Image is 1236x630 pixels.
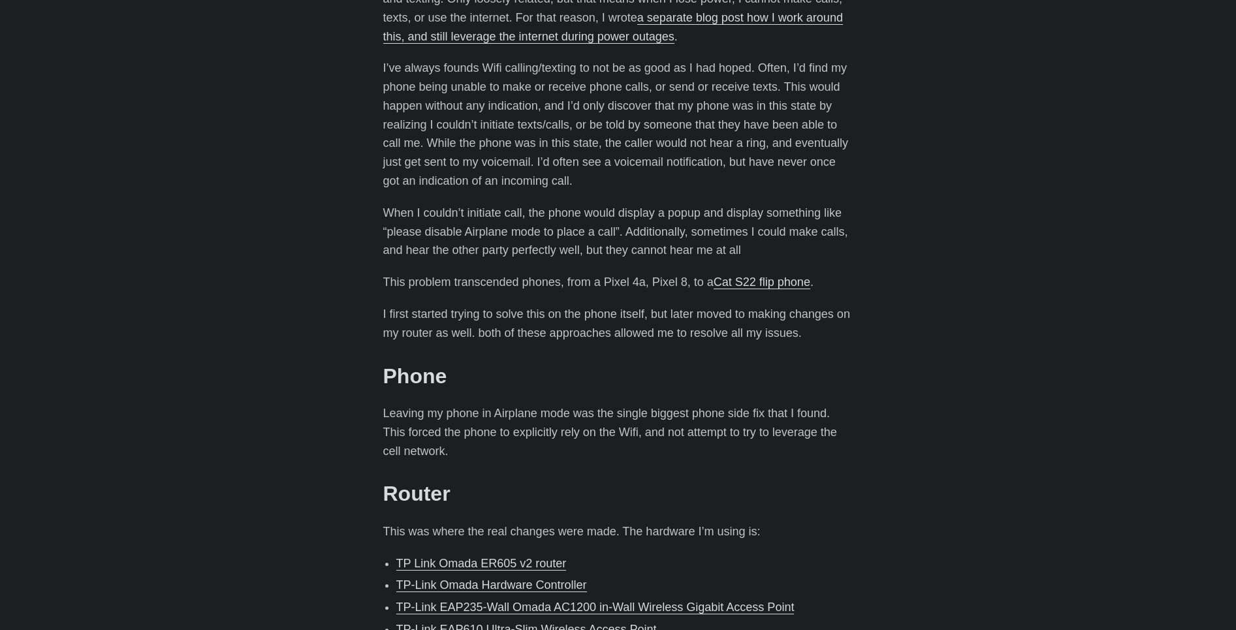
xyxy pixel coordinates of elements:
[396,557,567,570] a: TP Link Omada ER605 v2 router
[383,204,853,260] p: When I couldn’t initiate call, the phone would display a popup and display something like “please...
[383,404,853,460] p: Leaving my phone in Airplane mode was the single biggest phone side fix that I found. This forced...
[383,481,853,506] h2: Router
[383,11,843,43] a: a separate blog post how I work around this, and still leverage the internet during power outages
[396,578,587,591] a: TP-Link Omada Hardware Controller
[714,276,810,289] a: Cat S22 flip phone
[383,522,853,541] p: This was where the real changes were made. The hardware I’m using is:
[383,273,853,292] p: This problem transcended phones, from a Pixel 4a, Pixel 8, to a .
[383,305,853,343] p: I first started trying to solve this on the phone itself, but later moved to making changes on my...
[383,364,853,388] h2: Phone
[383,59,853,191] p: I’ve always founds Wifi calling/texting to not be as good as I had hoped. Often, I’d find my phon...
[396,601,795,614] a: TP-Link EAP235-Wall Omada AC1200 in-Wall Wireless Gigabit Access Point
